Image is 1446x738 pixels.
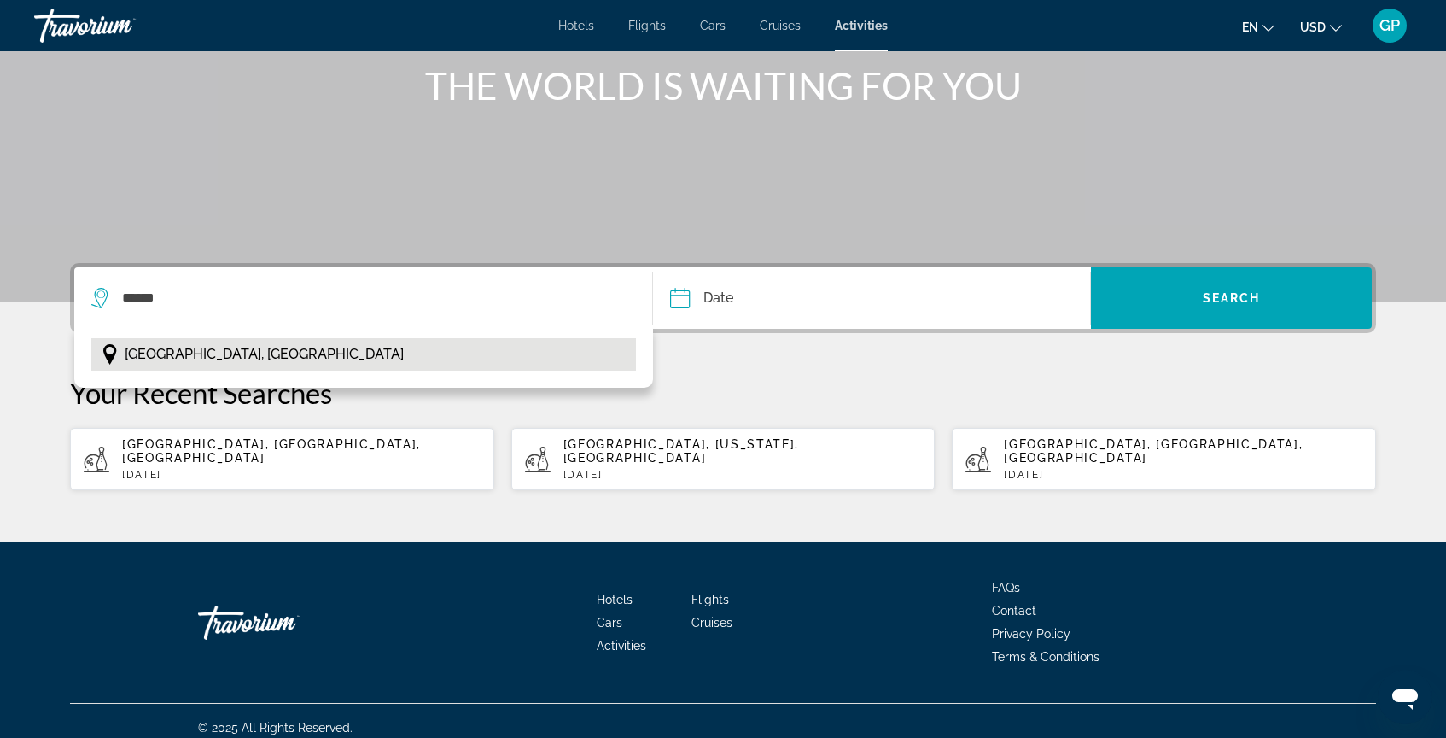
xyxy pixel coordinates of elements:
a: Travorium [198,597,369,648]
button: Search [1091,267,1372,329]
a: Cruises [760,19,801,32]
span: [GEOGRAPHIC_DATA], [GEOGRAPHIC_DATA], [GEOGRAPHIC_DATA] [1004,437,1303,465]
span: © 2025 All Rights Reserved. [198,721,353,735]
a: Activities [835,19,888,32]
iframe: Button to launch messaging window [1378,670,1432,724]
p: [DATE] [563,469,922,481]
button: [GEOGRAPHIC_DATA], [GEOGRAPHIC_DATA], [GEOGRAPHIC_DATA][DATE] [952,427,1376,491]
p: Your Recent Searches [70,376,1376,410]
p: [DATE] [1004,469,1362,481]
a: Flights [691,593,729,606]
p: [DATE] [122,469,481,481]
div: Search widget [74,267,1372,329]
span: GP [1379,17,1400,34]
a: Hotels [558,19,594,32]
span: [GEOGRAPHIC_DATA], [US_STATE], [GEOGRAPHIC_DATA] [563,437,799,465]
a: Travorium [34,3,205,48]
a: Contact [992,604,1036,618]
a: Terms & Conditions [992,650,1099,664]
a: Cars [597,616,622,630]
a: Privacy Policy [992,627,1070,641]
button: Date [670,267,1090,329]
a: Activities [597,639,646,653]
button: [GEOGRAPHIC_DATA], [US_STATE], [GEOGRAPHIC_DATA][DATE] [511,427,936,491]
button: Change currency [1300,15,1342,39]
a: Flights [628,19,666,32]
span: [GEOGRAPHIC_DATA], [GEOGRAPHIC_DATA] [125,343,404,366]
a: Cruises [691,616,732,630]
a: FAQs [992,581,1020,594]
span: Search [1203,291,1261,305]
button: [GEOGRAPHIC_DATA], [GEOGRAPHIC_DATA] [91,338,636,371]
span: [GEOGRAPHIC_DATA], [GEOGRAPHIC_DATA], [GEOGRAPHIC_DATA] [122,437,421,465]
button: User Menu [1367,8,1412,44]
a: Cars [700,19,726,32]
button: Change language [1242,15,1274,39]
span: en [1242,20,1258,34]
h1: THE WORLD IS WAITING FOR YOU [403,63,1043,108]
a: Hotels [597,593,633,606]
span: USD [1300,20,1326,34]
button: [GEOGRAPHIC_DATA], [GEOGRAPHIC_DATA], [GEOGRAPHIC_DATA][DATE] [70,427,494,491]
